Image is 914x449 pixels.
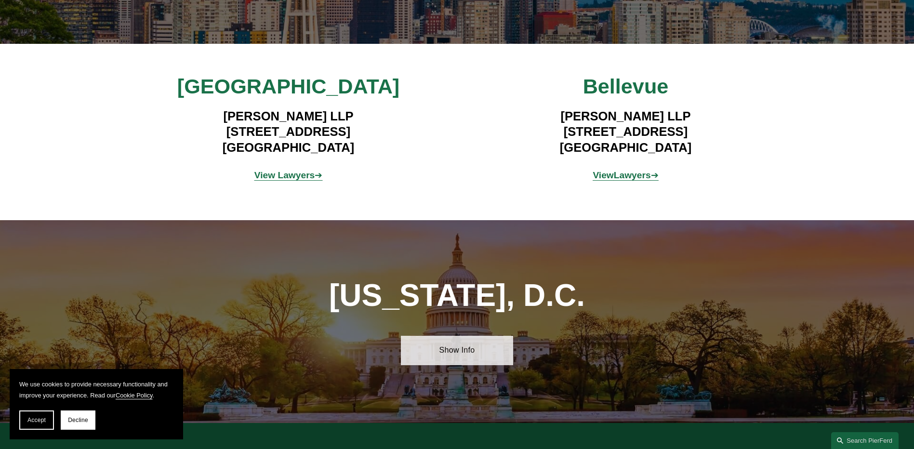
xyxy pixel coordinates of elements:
[177,75,399,98] span: [GEOGRAPHIC_DATA]
[19,410,54,430] button: Accept
[61,410,95,430] button: Decline
[19,379,173,401] p: We use cookies to provide necessary functionality and improve your experience. Read our .
[27,417,46,423] span: Accept
[254,170,323,180] a: View Lawyers➔
[148,108,429,155] h4: [PERSON_NAME] LLP [STREET_ADDRESS] [GEOGRAPHIC_DATA]
[289,278,626,313] h1: [US_STATE], D.C.
[254,170,323,180] span: ➔
[10,369,183,439] section: Cookie banner
[651,170,659,180] a: ➔
[68,417,88,423] span: Decline
[116,392,153,399] a: Cookie Policy
[401,336,513,365] a: Show Info
[485,108,766,155] h4: [PERSON_NAME] LLP [STREET_ADDRESS] [GEOGRAPHIC_DATA]
[593,170,613,180] a: View
[831,432,899,449] a: Search this site
[254,170,315,180] strong: View Lawyers
[614,170,651,180] a: Lawyers
[583,75,669,98] span: Bellevue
